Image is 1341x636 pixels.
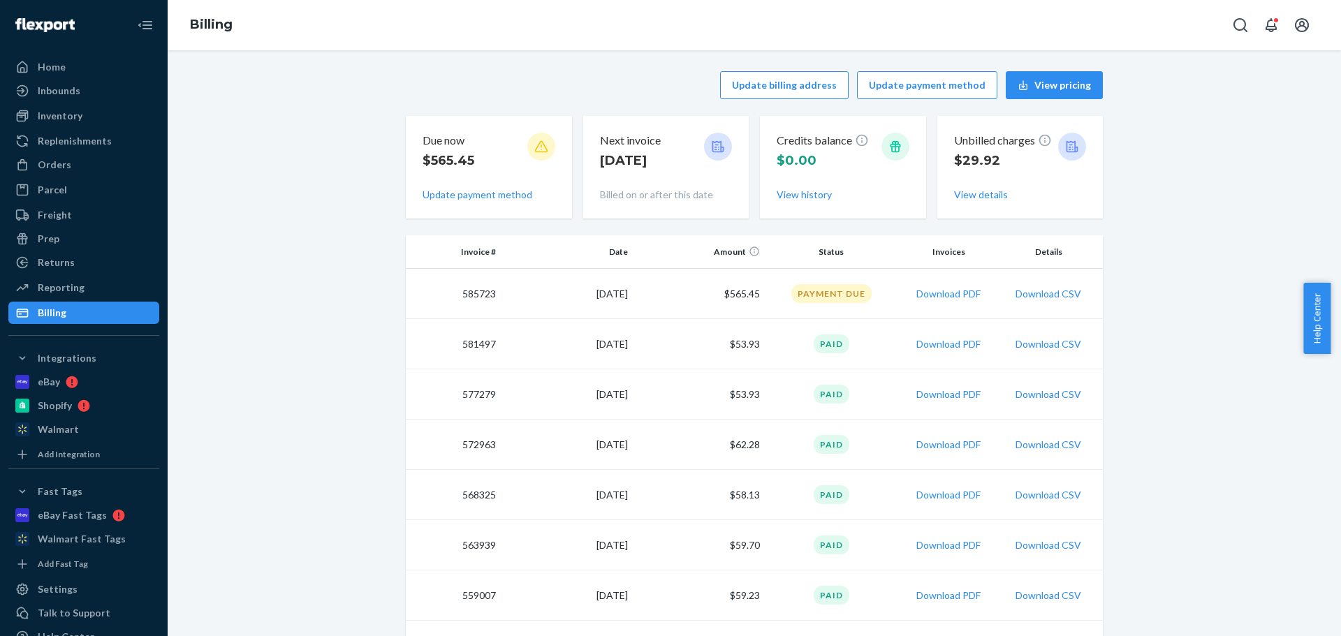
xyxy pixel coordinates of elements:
[190,17,233,32] a: Billing
[179,5,244,45] ol: breadcrumbs
[8,528,159,550] a: Walmart Fast Tags
[406,470,501,520] td: 568325
[633,570,765,621] td: $59.23
[8,276,159,299] a: Reporting
[916,589,981,602] button: Download PDF
[765,235,897,269] th: Status
[777,133,869,149] p: Credits balance
[8,228,159,250] a: Prep
[15,18,75,32] img: Flexport logo
[633,369,765,420] td: $53.93
[916,438,981,452] button: Download PDF
[501,235,633,269] th: Date
[8,154,159,176] a: Orders
[8,504,159,526] a: eBay Fast Tags
[600,133,661,149] p: Next invoice
[1016,287,1081,301] button: Download CSV
[814,334,849,353] div: Paid
[897,235,1000,269] th: Invoices
[1257,11,1285,39] button: Open notifications
[814,586,849,605] div: Paid
[38,256,75,269] div: Returns
[8,56,159,78] a: Home
[916,337,981,351] button: Download PDF
[1016,387,1081,401] button: Download CSV
[8,80,159,102] a: Inbounds
[954,151,1052,170] p: $29.92
[916,387,981,401] button: Download PDF
[131,11,159,39] button: Close Navigation
[501,570,633,621] td: [DATE]
[916,287,981,301] button: Download PDF
[1016,488,1081,502] button: Download CSV
[1016,438,1081,452] button: Download CSV
[38,485,82,498] div: Fast Tags
[814,485,849,504] div: Paid
[791,284,872,303] div: Payment Due
[777,188,832,202] button: View history
[8,446,159,463] a: Add Integration
[501,520,633,570] td: [DATE]
[720,71,849,99] button: Update billing address
[777,153,816,168] span: $0.00
[633,420,765,470] td: $62.28
[38,306,66,320] div: Billing
[633,319,765,369] td: $53.93
[406,420,501,470] td: 572963
[38,60,66,74] div: Home
[406,369,501,420] td: 577279
[633,269,765,319] td: $565.45
[423,133,474,149] p: Due now
[8,602,159,624] a: Talk to Support
[38,448,100,460] div: Add Integration
[38,558,88,570] div: Add Fast Tag
[501,420,633,470] td: [DATE]
[1303,283,1331,354] button: Help Center
[1016,538,1081,552] button: Download CSV
[1016,589,1081,602] button: Download CSV
[8,347,159,369] button: Integrations
[38,281,85,295] div: Reporting
[8,204,159,226] a: Freight
[38,606,110,620] div: Talk to Support
[38,399,72,413] div: Shopify
[1000,235,1103,269] th: Details
[38,375,60,389] div: eBay
[814,535,849,554] div: Paid
[38,508,107,522] div: eBay Fast Tags
[857,71,997,99] button: Update payment method
[406,235,501,269] th: Invoice #
[38,84,80,98] div: Inbounds
[501,470,633,520] td: [DATE]
[8,418,159,441] a: Walmart
[38,134,112,148] div: Replenishments
[38,351,96,365] div: Integrations
[8,394,159,417] a: Shopify
[38,109,82,123] div: Inventory
[814,435,849,454] div: Paid
[1226,11,1254,39] button: Open Search Box
[406,570,501,621] td: 559007
[406,319,501,369] td: 581497
[38,582,78,596] div: Settings
[1006,71,1103,99] button: View pricing
[8,556,159,572] a: Add Fast Tag
[1016,337,1081,351] button: Download CSV
[916,538,981,552] button: Download PDF
[423,151,474,170] p: $565.45
[38,183,67,197] div: Parcel
[406,520,501,570] td: 563939
[600,151,661,170] p: [DATE]
[916,488,981,502] button: Download PDF
[501,369,633,420] td: [DATE]
[423,188,532,202] button: Update payment method
[8,251,159,274] a: Returns
[406,269,501,319] td: 585723
[814,385,849,404] div: Paid
[633,235,765,269] th: Amount
[633,470,765,520] td: $58.13
[8,480,159,503] button: Fast Tags
[954,133,1052,149] p: Unbilled charges
[38,422,79,436] div: Walmart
